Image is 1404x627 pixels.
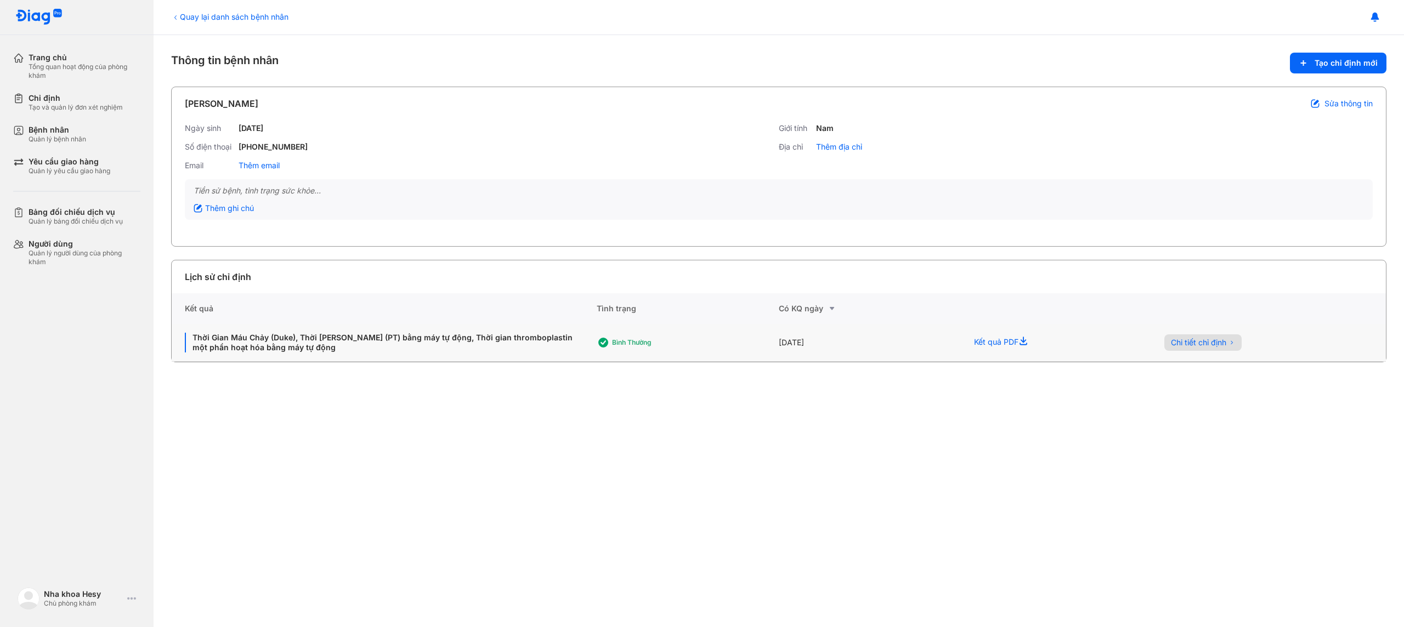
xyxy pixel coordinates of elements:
[171,11,288,22] div: Quay lại danh sách bệnh nhân
[29,53,140,62] div: Trang chủ
[1290,53,1386,73] button: Tạo chỉ định mới
[612,338,700,347] div: Bình thường
[1315,58,1378,68] span: Tạo chỉ định mới
[185,123,234,133] div: Ngày sinh
[185,270,251,283] div: Lịch sử chỉ định
[194,186,1364,196] div: Tiền sử bệnh, tình trạng sức khỏe...
[29,62,140,80] div: Tổng quan hoạt động của phòng khám
[1324,99,1373,109] span: Sửa thông tin
[29,217,123,226] div: Quản lý bảng đối chiếu dịch vụ
[44,599,123,608] div: Chủ phòng khám
[29,93,123,103] div: Chỉ định
[194,203,254,213] div: Thêm ghi chú
[239,161,280,170] div: Thêm email
[816,123,834,133] div: Nam
[185,333,584,352] div: Thời Gian Máu Chảy (Duke), Thời [PERSON_NAME] (PT) bằng máy tự động, Thời gian thromboplastin một...
[29,249,140,266] div: Quản lý người dùng của phòng khám
[961,324,1151,362] div: Kết quả PDF
[29,157,110,167] div: Yêu cầu giao hàng
[185,142,234,152] div: Số điện thoại
[779,142,812,152] div: Địa chỉ
[18,588,39,609] img: logo
[185,161,234,170] div: Email
[29,103,123,112] div: Tạo và quản lý đơn xét nghiệm
[779,302,961,315] div: Có KQ ngày
[44,589,123,599] div: Nha khoa Hesy
[597,293,779,324] div: Tình trạng
[816,142,862,152] div: Thêm địa chỉ
[239,123,263,133] div: [DATE]
[1171,338,1226,347] span: Chi tiết chỉ định
[171,53,1386,73] div: Thông tin bệnh nhân
[29,167,110,175] div: Quản lý yêu cầu giao hàng
[779,324,961,362] div: [DATE]
[239,142,308,152] div: [PHONE_NUMBER]
[29,239,140,249] div: Người dùng
[29,125,86,135] div: Bệnh nhân
[15,9,63,26] img: logo
[779,123,812,133] div: Giới tính
[29,135,86,144] div: Quản lý bệnh nhân
[1164,334,1242,351] button: Chi tiết chỉ định
[185,97,258,110] div: [PERSON_NAME]
[172,293,597,324] div: Kết quả
[29,207,123,217] div: Bảng đối chiếu dịch vụ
